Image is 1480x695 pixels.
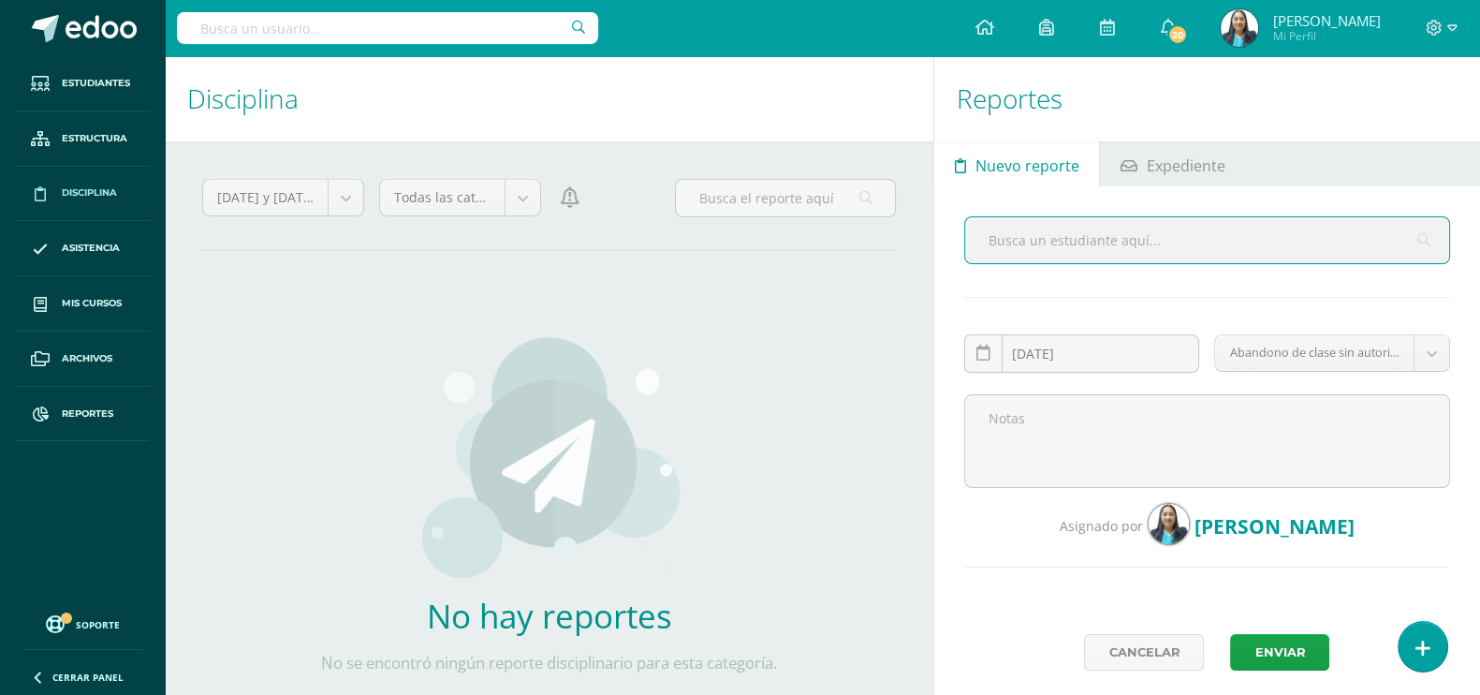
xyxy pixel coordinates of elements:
[1148,503,1190,545] img: dc7d38de1d5b52360c8bb618cee5abea.png
[62,131,127,146] span: Estructura
[1229,335,1399,371] span: Abandono de clase sin autorización
[22,611,142,636] a: Soporte
[380,180,540,215] a: Todas las categorías
[1084,634,1204,671] a: Cancelar
[15,111,150,167] a: Estructura
[394,180,491,215] span: Todas las categorías
[965,217,1449,263] input: Busca un estudiante aquí...
[417,335,681,579] img: activities.png
[1221,9,1258,47] img: dc7d38de1d5b52360c8bb618cee5abea.png
[62,351,112,366] span: Archivos
[1147,143,1225,188] span: Expediente
[217,180,314,215] span: [DATE] y [DATE]
[187,56,911,141] h1: Disciplina
[975,143,1079,188] span: Nuevo reporte
[934,141,1099,186] a: Nuevo reporte
[15,56,150,111] a: Estudiantes
[62,241,120,256] span: Asistencia
[15,167,150,222] a: Disciplina
[272,653,825,673] p: No se encontró ningún reporte disciplinario para esta categoría.
[76,618,120,631] span: Soporte
[52,671,124,684] span: Cerrar panel
[272,594,825,638] h2: No hay reportes
[15,332,150,387] a: Archivos
[62,296,122,311] span: Mis cursos
[676,180,895,216] input: Busca el reporte aquí
[1215,335,1449,371] a: Abandono de clase sin autorización
[1100,141,1245,186] a: Expediente
[1060,517,1143,535] span: Asignado por
[957,56,1458,141] h1: Reportes
[15,276,150,332] a: Mis cursos
[1167,24,1188,45] span: 20
[1272,28,1380,44] span: Mi Perfil
[15,221,150,276] a: Asistencia
[62,185,117,200] span: Disciplina
[15,387,150,442] a: Reportes
[965,335,1199,372] input: Fecha de ocurrencia
[177,12,598,44] input: Busca un usuario...
[1272,11,1380,30] span: [PERSON_NAME]
[1230,634,1329,671] button: Enviar
[62,76,130,91] span: Estudiantes
[203,180,363,215] a: [DATE] y [DATE]
[62,407,113,421] span: Reportes
[1194,513,1355,540] span: [PERSON_NAME]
